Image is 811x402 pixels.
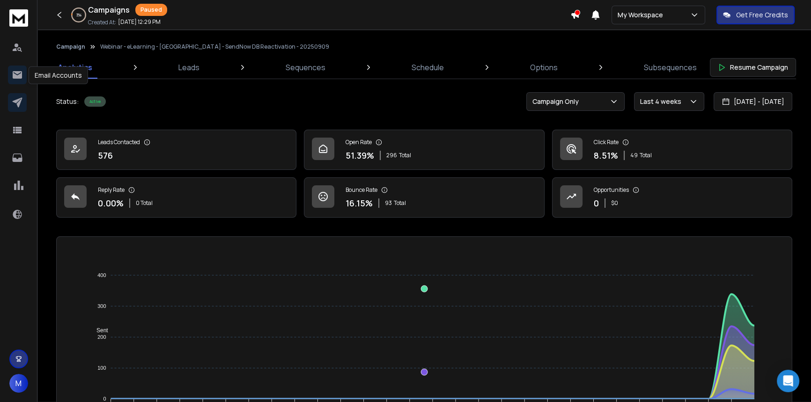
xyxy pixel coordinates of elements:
p: 0 Total [136,199,153,207]
button: Get Free Credits [716,6,795,24]
a: Opportunities0$0 [552,177,792,218]
tspan: 0 [103,396,106,402]
p: Schedule [412,62,444,73]
a: Subsequences [638,56,702,79]
span: Total [640,152,652,159]
a: Options [524,56,563,79]
a: Click Rate8.51%49Total [552,130,792,170]
span: 93 [385,199,392,207]
p: Leads [178,62,199,73]
p: Last 4 weeks [640,97,685,106]
tspan: 400 [97,272,106,278]
tspan: 300 [97,303,106,309]
p: 16.15 % [346,197,373,210]
span: 296 [386,152,397,159]
tspan: 200 [97,334,106,340]
div: Active [84,96,106,107]
p: Open Rate [346,139,372,146]
tspan: 100 [97,365,106,371]
a: Open Rate51.39%296Total [304,130,544,170]
p: [DATE] 12:29 PM [118,18,161,26]
span: Total [394,199,406,207]
p: My Workspace [618,10,667,20]
p: Options [530,62,558,73]
p: 8.51 % [594,149,618,162]
span: Sent [89,327,108,334]
a: Leads [173,56,205,79]
span: 49 [630,152,638,159]
a: Schedule [406,56,450,79]
h1: Campaigns [88,4,130,15]
button: [DATE] - [DATE] [714,92,792,111]
img: logo [9,9,28,27]
div: Paused [135,4,167,16]
p: Opportunities [594,186,629,194]
p: Analytics [58,62,92,73]
p: $ 0 [611,199,618,207]
p: 51.39 % [346,149,374,162]
p: Campaign Only [532,97,582,106]
p: Leads Contacted [98,139,140,146]
a: Sequences [280,56,331,79]
p: Reply Rate [98,186,125,194]
p: Subsequences [644,62,697,73]
button: Campaign [56,43,85,51]
p: 0.00 % [98,197,124,210]
p: Get Free Credits [736,10,788,20]
p: 576 [98,149,113,162]
span: Total [399,152,411,159]
button: M [9,374,28,393]
div: Open Intercom Messenger [777,370,799,392]
p: 0 [594,197,599,210]
a: Reply Rate0.00%0 Total [56,177,296,218]
p: 3 % [76,12,81,18]
a: Leads Contacted576 [56,130,296,170]
div: Email Accounts [29,66,88,84]
button: Resume Campaign [710,58,796,77]
p: Click Rate [594,139,619,146]
a: Analytics [52,56,98,79]
p: Status: [56,97,79,106]
a: Bounce Rate16.15%93Total [304,177,544,218]
p: Bounce Rate [346,186,377,194]
p: Created At: [88,19,116,26]
p: Webinar - eLearning - [GEOGRAPHIC_DATA] - SendNow DB Reactivation - 20250909 [100,43,329,51]
p: Sequences [286,62,325,73]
